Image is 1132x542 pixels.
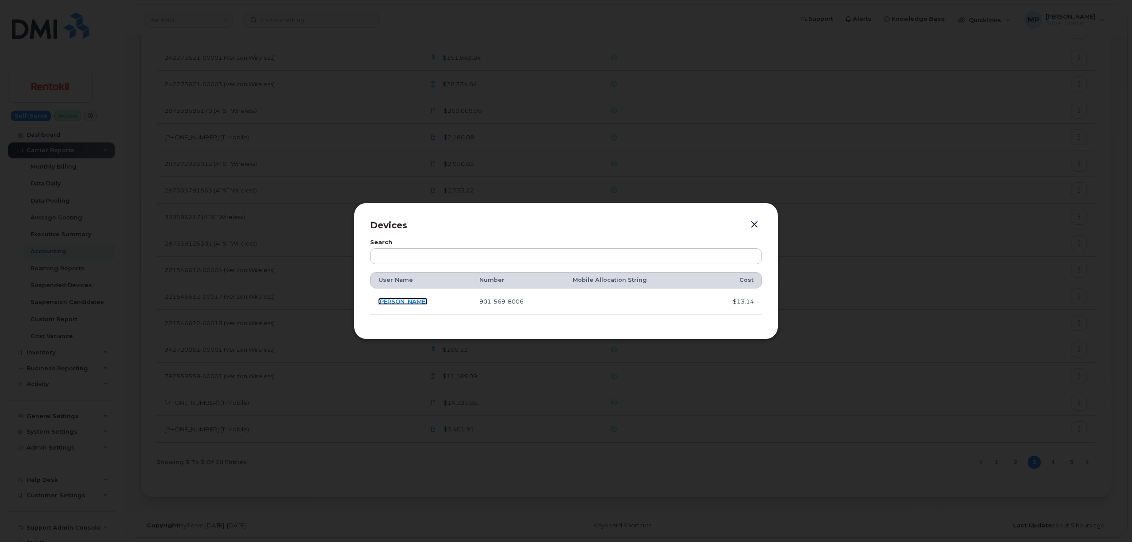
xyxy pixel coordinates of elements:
[1094,504,1125,535] iframe: Messenger Launcher
[491,298,505,305] span: 569
[370,272,471,288] th: User Name
[704,288,762,315] td: $13.14
[378,298,428,305] a: [PERSON_NAME]
[505,298,524,305] span: 8006
[471,272,565,288] th: Number
[565,272,704,288] th: Mobile Allocation String
[704,272,762,288] th: Cost
[479,298,524,305] span: 901
[370,240,762,246] label: Search
[370,219,762,232] p: Devices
